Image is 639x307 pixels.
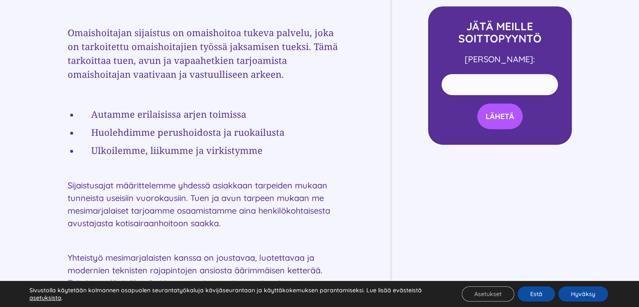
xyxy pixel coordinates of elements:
h3: Huolehdimme perushoidosta ja ruokailusta [91,125,340,139]
h3: Autamme erilaisissa arjen toimissa [91,107,340,121]
p: [PERSON_NAME]: [428,53,572,66]
button: Asetukset [462,286,514,302]
strong: JÄTÄ MEILLE SOITTOPYYNTÖ [458,19,542,45]
button: Estä [518,286,555,302]
button: asetuksista [29,294,61,302]
h3: Ulkoilemme, liikumme ja virkistymme [91,143,340,157]
p: Sijaistusajat määrittelemme yhdessä asiakkaan tarpeiden mukaan tunneista useisiin vuorokausiin. T... [68,179,340,230]
p: Sivustolla käytetään kolmannen osapuolen seurantatyökaluja kävijäseurantaan ja käyttäkokemuksen p... [29,286,441,302]
form: Yhteydenottolomake [435,74,564,129]
button: Hyväksy [558,286,608,302]
p: Yhteistyö mesimarjalaisten kanssa on joustavaa, luotettavaa ja modernien teknisten rajapintojen a... [68,251,340,289]
input: LÄHETÄ [477,103,523,129]
h3: Omaishoitajan sijaistus on omaishoitoa tukeva palvelu, joka on tarkoitettu omaishoitajien työssä ... [68,26,340,81]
